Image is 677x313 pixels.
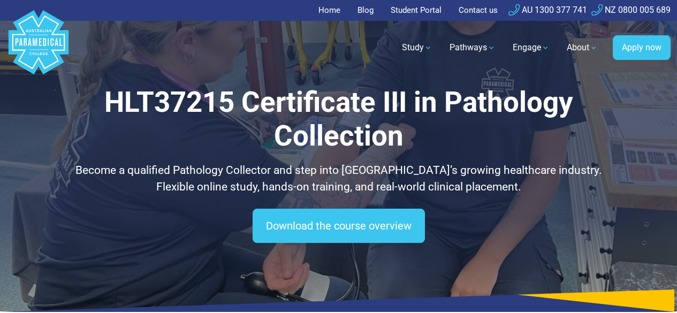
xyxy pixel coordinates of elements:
[56,162,621,196] p: Become a qualified Pathology Collector and step into [GEOGRAPHIC_DATA]’s growing healthcare indus...
[508,5,587,15] a: AU 1300 377 741
[395,33,439,63] a: Study
[560,33,604,63] a: About
[591,5,671,15] a: NZ 0800 005 689
[443,33,502,63] a: Pathways
[6,21,71,75] a: Australian Paramedical College
[56,86,621,154] h1: HLT37215 Certificate III in Pathology Collection
[613,35,671,60] a: Apply now
[253,209,425,243] a: Download the course overview
[506,33,556,63] a: Engage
